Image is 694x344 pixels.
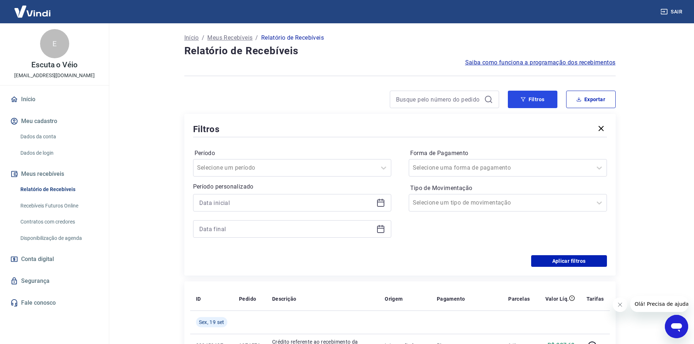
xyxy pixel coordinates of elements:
[9,0,56,23] img: Vindi
[199,319,224,326] span: Sex, 19 set
[545,295,569,303] p: Valor Líq.
[40,29,69,58] div: E
[4,5,61,11] span: Olá! Precisa de ajuda?
[508,295,530,303] p: Parcelas
[255,33,258,42] p: /
[9,295,100,311] a: Fale conosco
[199,197,373,208] input: Data inicial
[9,251,100,267] a: Conta digital
[465,58,616,67] a: Saiba como funciona a programação dos recebimentos
[508,91,557,108] button: Filtros
[184,33,199,42] a: Início
[9,91,100,107] a: Início
[184,44,616,58] h4: Relatório de Recebíveis
[17,129,100,144] a: Dados da conta
[566,91,616,108] button: Exportar
[207,33,252,42] a: Meus Recebíveis
[437,295,465,303] p: Pagamento
[31,61,78,69] p: Escuta o Véio
[17,198,100,213] a: Recebíveis Futuros Online
[396,94,481,105] input: Busque pelo número do pedido
[196,295,201,303] p: ID
[21,254,54,264] span: Conta digital
[385,295,403,303] p: Origem
[630,296,688,312] iframe: Mensagem da empresa
[193,182,391,191] p: Período personalizado
[17,214,100,229] a: Contratos com credores
[239,295,256,303] p: Pedido
[9,113,100,129] button: Meu cadastro
[199,224,373,234] input: Data final
[17,182,100,197] a: Relatório de Recebíveis
[9,166,100,182] button: Meus recebíveis
[195,149,390,158] label: Período
[410,149,605,158] label: Forma de Pagamento
[613,297,627,312] iframe: Fechar mensagem
[410,184,605,193] label: Tipo de Movimentação
[193,123,220,135] h5: Filtros
[531,255,607,267] button: Aplicar filtros
[272,295,297,303] p: Descrição
[9,273,100,289] a: Segurança
[665,315,688,338] iframe: Botão para abrir a janela de mensagens
[261,33,324,42] p: Relatório de Recebíveis
[202,33,204,42] p: /
[14,72,95,79] p: [EMAIL_ADDRESS][DOMAIN_NAME]
[587,295,604,303] p: Tarifas
[17,231,100,246] a: Disponibilização de agenda
[17,146,100,161] a: Dados de login
[659,5,685,19] button: Sair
